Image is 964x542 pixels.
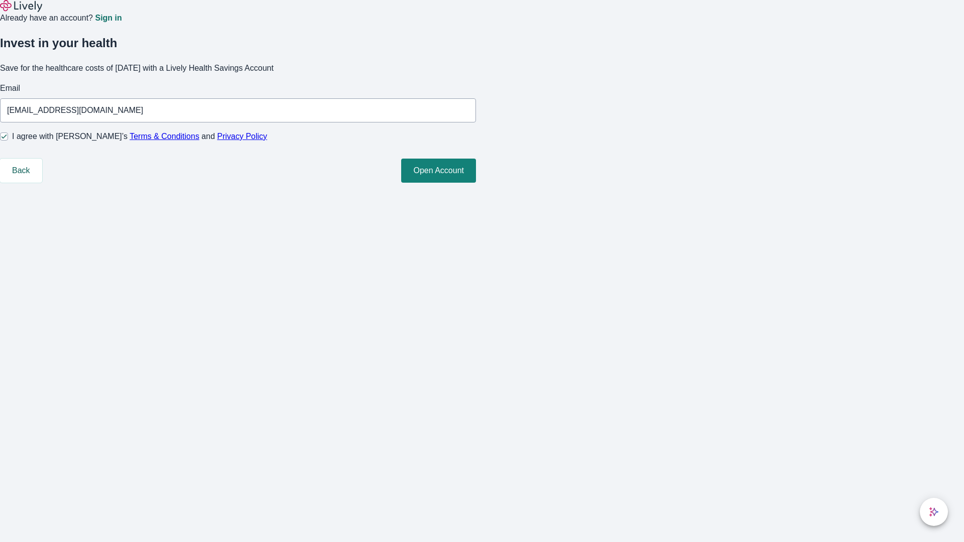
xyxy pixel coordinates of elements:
button: Open Account [401,159,476,183]
svg: Lively AI Assistant [929,507,939,517]
button: chat [920,498,948,526]
a: Terms & Conditions [130,132,199,141]
a: Sign in [95,14,122,22]
span: I agree with [PERSON_NAME]’s and [12,130,267,143]
a: Privacy Policy [217,132,268,141]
